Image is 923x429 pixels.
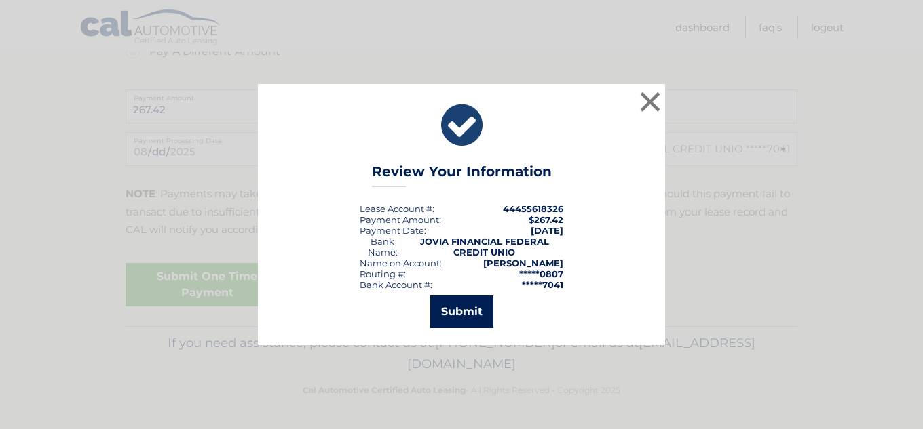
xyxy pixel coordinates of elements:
div: Name on Account: [360,258,442,268]
span: $267.42 [529,214,563,225]
strong: [PERSON_NAME] [483,258,563,268]
span: [DATE] [531,225,563,236]
button: × [637,88,664,115]
div: Lease Account #: [360,203,434,214]
div: : [360,225,426,236]
div: Bank Name: [360,236,405,258]
h3: Review Your Information [372,163,552,187]
button: Submit [430,295,493,328]
strong: 44455618326 [503,203,563,214]
strong: JOVIA FINANCIAL FEDERAL CREDIT UNIO [420,236,549,258]
div: Routing #: [360,268,406,279]
span: Payment Date [360,225,424,236]
div: Bank Account #: [360,279,432,290]
div: Payment Amount: [360,214,441,225]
